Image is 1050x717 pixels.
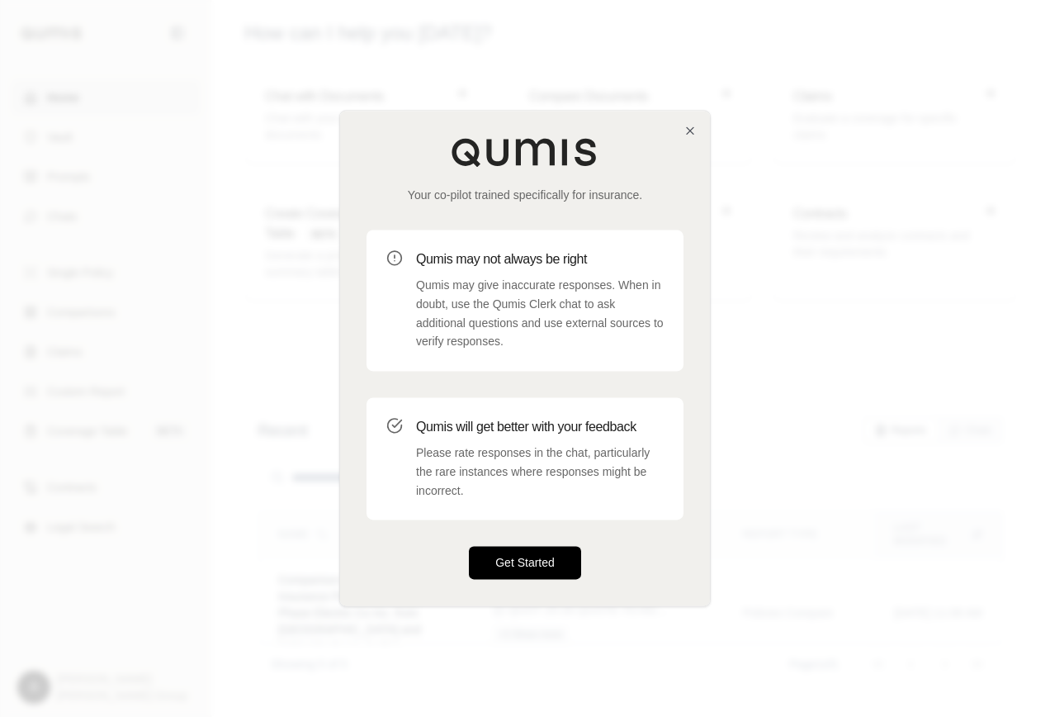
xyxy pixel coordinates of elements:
button: Get Started [469,547,581,580]
img: Qumis Logo [451,137,599,167]
p: Please rate responses in the chat, particularly the rare instances where responses might be incor... [416,444,664,500]
h3: Qumis will get better with your feedback [416,417,664,437]
h3: Qumis may not always be right [416,249,664,269]
p: Your co-pilot trained specifically for insurance. [367,187,683,203]
p: Qumis may give inaccurate responses. When in doubt, use the Qumis Clerk chat to ask additional qu... [416,276,664,351]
